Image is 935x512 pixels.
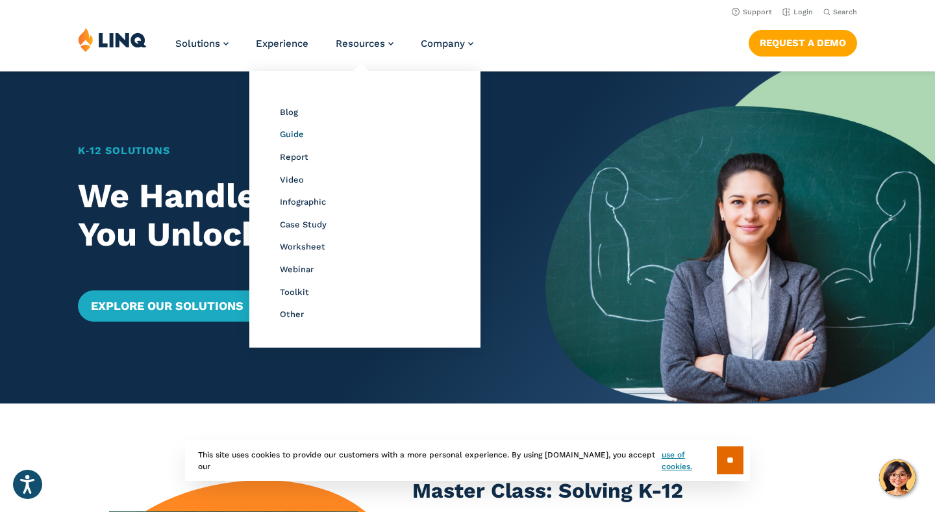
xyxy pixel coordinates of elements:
[78,290,271,322] a: Explore Our Solutions
[732,8,772,16] a: Support
[280,287,309,297] a: Toolkit
[280,129,304,139] a: Guide
[280,242,325,251] a: Worksheet
[280,107,298,117] a: Blog
[280,309,304,319] a: Other
[782,8,813,16] a: Login
[545,71,935,403] img: Home Banner
[280,264,314,274] a: Webinar
[749,27,857,56] nav: Button Navigation
[336,38,385,49] span: Resources
[78,143,507,159] h1: K‑12 Solutions
[175,27,473,70] nav: Primary Navigation
[823,7,857,17] button: Open Search Bar
[256,38,308,49] a: Experience
[662,449,717,472] a: use of cookies.
[280,175,304,185] a: Video
[280,197,326,207] a: Infographic
[175,38,220,49] span: Solutions
[280,152,308,162] a: Report
[185,440,750,481] div: This site uses cookies to provide our customers with a more personal experience. By using [DOMAIN...
[175,38,229,49] a: Solutions
[336,38,393,49] a: Resources
[421,38,473,49] a: Company
[833,8,857,16] span: Search
[879,459,916,496] button: Hello, have a question? Let’s chat.
[78,177,507,255] h2: We Handle Operations. You Unlock Potential.
[280,220,327,229] a: Case Study
[78,27,147,52] img: LINQ | K‑12 Software
[421,38,465,49] span: Company
[749,30,857,56] a: Request a Demo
